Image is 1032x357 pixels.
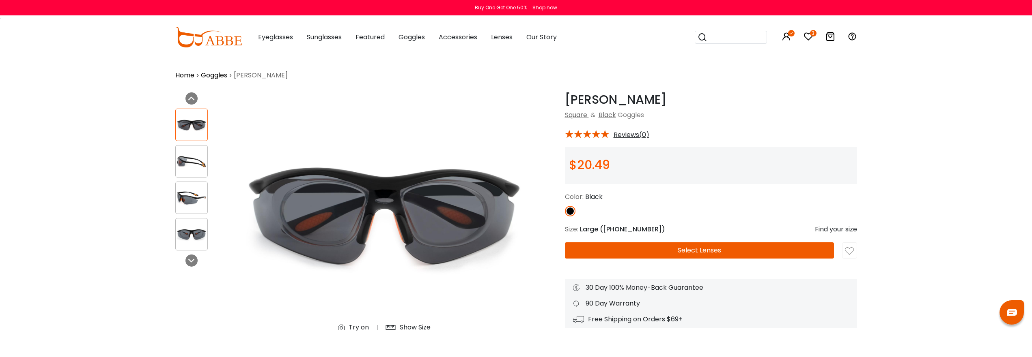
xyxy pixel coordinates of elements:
[201,71,227,80] a: Goggles
[599,110,616,120] a: Black
[810,30,817,36] i: 3
[175,71,194,80] a: Home
[528,4,557,11] a: Shop now
[580,224,665,234] span: Large ( )
[565,242,834,259] button: Select Lenses
[585,192,603,201] span: Black
[349,323,369,332] div: Try on
[258,32,293,42] span: Eyeglasses
[569,156,610,173] span: $20.49
[176,154,207,169] img: Gustavus Black Plastic SportsGlasses , NosePads Frames from ABBE Glasses
[565,92,857,107] h1: [PERSON_NAME]
[565,192,584,201] span: Color:
[236,92,532,339] img: Gustavus Black Plastic SportsGlasses , NosePads Frames from ABBE Glasses
[475,4,527,11] div: Buy One Get One 50%
[307,32,342,42] span: Sunglasses
[565,224,578,234] span: Size:
[176,227,207,242] img: Gustavus Black Plastic SportsGlasses , NosePads Frames from ABBE Glasses
[804,33,813,43] a: 3
[532,4,557,11] div: Shop now
[565,110,587,120] a: Square
[573,283,849,293] div: 30 Day 100% Money-Back Guarantee
[491,32,513,42] span: Lenses
[618,110,644,120] span: Goggles
[1007,309,1017,316] img: chat
[573,299,849,308] div: 90 Day Warranty
[573,314,849,324] div: Free Shipping on Orders $69+
[399,32,425,42] span: Goggles
[603,224,662,234] span: [PHONE_NUMBER]
[400,323,431,332] div: Show Size
[176,117,207,133] img: Gustavus Black Plastic SportsGlasses , NosePads Frames from ABBE Glasses
[439,32,477,42] span: Accessories
[234,71,288,80] span: [PERSON_NAME]
[526,32,557,42] span: Our Story
[815,224,857,234] div: Find your size
[845,247,854,256] img: like
[589,110,597,120] span: &
[355,32,385,42] span: Featured
[175,27,242,47] img: abbeglasses.com
[176,190,207,206] img: Gustavus Black Plastic SportsGlasses , NosePads Frames from ABBE Glasses
[614,131,649,139] span: Reviews(0)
